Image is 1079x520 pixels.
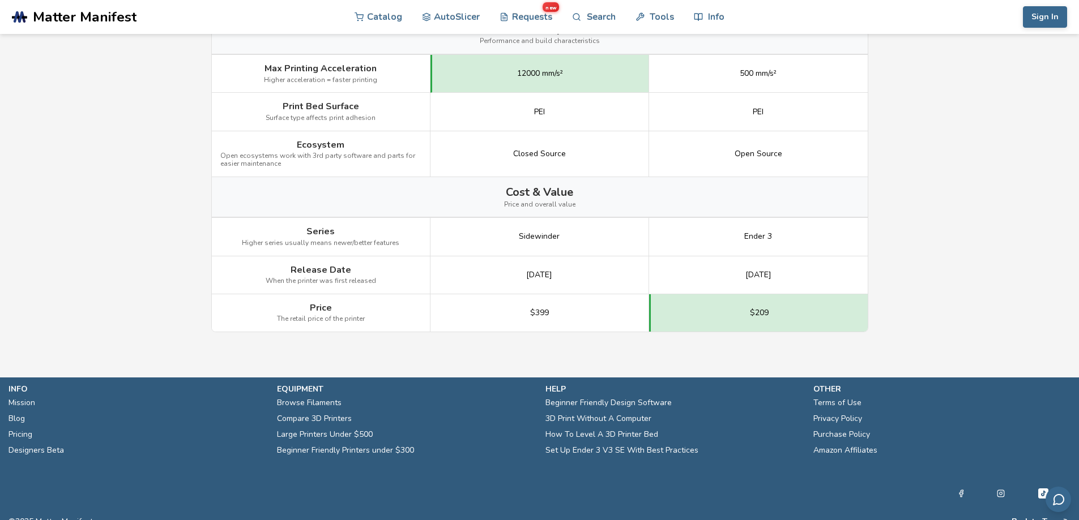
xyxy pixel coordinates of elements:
[517,69,563,78] span: 12000 mm/s²
[8,427,32,442] a: Pricing
[545,383,803,395] p: help
[813,411,862,427] a: Privacy Policy
[813,395,862,411] a: Terms of Use
[277,427,373,442] a: Large Printers Under $500
[813,427,870,442] a: Purchase Policy
[277,315,365,323] span: The retail price of the printer
[277,442,414,458] a: Beginner Friendly Printers under $300
[545,427,658,442] a: How To Level A 3D Printer Bed
[283,101,359,111] span: Print Bed Surface
[8,383,266,395] p: info
[265,63,377,74] span: Max Printing Acceleration
[33,9,137,25] span: Matter Manifest
[744,232,772,241] span: Ender 3
[8,442,64,458] a: Designers Beta
[813,442,877,458] a: Amazon Affiliates
[277,411,352,427] a: Compare 3D Printers
[291,265,351,275] span: Release Date
[519,232,560,241] span: Sidewinder
[504,201,575,209] span: Price and overall value
[1023,6,1067,28] button: Sign In
[545,442,698,458] a: Set Up Ender 3 V3 SE With Best Practices
[513,149,566,158] span: Closed Source
[8,411,25,427] a: Blog
[740,69,777,78] span: 500 mm/s²
[8,395,35,411] a: Mission
[506,186,573,199] span: Cost & Value
[277,383,534,395] p: equipment
[306,226,335,237] span: Series
[220,152,421,168] span: Open ecosystems work with 3rd party software and parts for easier maintenance
[530,308,549,317] span: $399
[480,37,600,45] span: Performance and build characteristics
[745,270,771,280] span: [DATE]
[310,303,332,313] span: Price
[753,108,764,117] span: PEI
[997,487,1005,500] a: Instagram
[735,149,782,158] span: Open Source
[957,487,965,500] a: Facebook
[1037,487,1050,500] a: Tiktok
[242,239,399,247] span: Higher series usually means newer/better features
[545,411,651,427] a: 3D Print Without A Computer
[545,395,672,411] a: Beginner Friendly Design Software
[750,308,769,317] span: $209
[534,108,545,117] span: PEI
[266,277,376,285] span: When the printer was first released
[526,270,552,280] span: [DATE]
[277,395,342,411] a: Browse Filaments
[297,140,344,150] span: Ecosystem
[266,114,376,122] span: Surface type affects print adhesion
[543,2,559,12] span: new
[498,22,581,35] span: Technical Specs
[813,383,1071,395] p: other
[1046,487,1071,512] button: Send feedback via email
[264,76,377,84] span: Higher acceleration = faster printing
